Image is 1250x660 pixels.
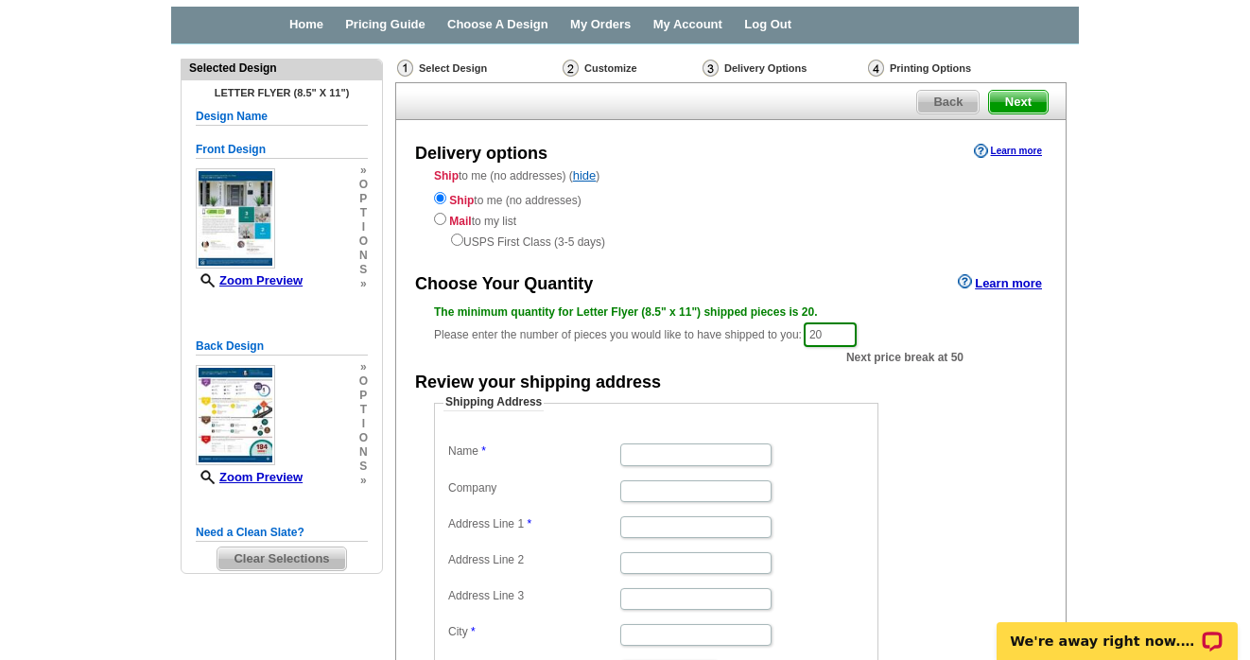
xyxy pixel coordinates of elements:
[359,389,368,403] span: p
[447,17,548,31] a: Choose A Design
[570,17,631,31] a: My Orders
[396,167,1066,251] div: to me (no addresses) ( )
[359,249,368,263] span: n
[989,91,1048,113] span: Next
[359,374,368,389] span: o
[563,60,579,77] img: Customize
[196,365,275,465] img: small-thumb.jpg
[196,168,275,269] img: small-thumb.jpg
[448,552,618,568] label: Address Line 2
[196,524,368,542] h5: Need a Clean Slate?
[359,277,368,291] span: »
[449,194,474,207] strong: Ship
[443,394,544,411] legend: Shipping Address
[359,178,368,192] span: o
[448,516,618,532] label: Address Line 1
[846,349,964,366] span: Next price break at 50
[196,108,368,126] h5: Design Name
[448,443,618,460] label: Name
[701,59,866,82] div: Delivery Options
[359,360,368,374] span: »
[196,141,368,159] h5: Front Design
[974,144,1042,159] a: Learn more
[289,17,323,31] a: Home
[573,168,597,182] a: hide
[395,59,561,82] div: Select Design
[359,460,368,474] span: s
[415,272,593,297] div: Choose Your Quantity
[434,304,1028,321] div: The minimum quantity for Letter Flyer (8.5" x 11") shipped pieces is 20.
[917,91,979,113] span: Back
[359,206,368,220] span: t
[958,274,1042,289] a: Learn more
[415,142,547,166] div: Delivery options
[397,60,413,77] img: Select Design
[196,338,368,356] h5: Back Design
[359,445,368,460] span: n
[359,403,368,417] span: t
[359,474,368,488] span: »
[217,547,345,570] span: Clear Selections
[448,588,618,604] label: Address Line 3
[359,234,368,249] span: o
[434,230,1028,251] div: USPS First Class (3-5 days)
[434,188,1028,251] div: to me (no addresses) to my list
[196,470,303,484] a: Zoom Preview
[196,273,303,287] a: Zoom Preview
[434,304,1028,349] div: Please enter the number of pieces you would like to have shipped to you:
[359,220,368,234] span: i
[916,90,980,114] a: Back
[744,17,791,31] a: Log Out
[984,600,1250,660] iframe: LiveChat chat widget
[868,60,884,77] img: Printing Options & Summary
[359,431,368,445] span: o
[653,17,722,31] a: My Account
[359,263,368,277] span: s
[196,87,368,98] h4: Letter Flyer (8.5" x 11")
[182,60,382,77] div: Selected Design
[866,59,1034,78] div: Printing Options
[448,624,618,640] label: City
[359,417,368,431] span: i
[434,169,459,182] strong: Ship
[449,215,471,228] strong: Mail
[448,480,618,496] label: Company
[359,164,368,178] span: »
[561,59,701,78] div: Customize
[345,17,425,31] a: Pricing Guide
[415,371,661,395] div: Review your shipping address
[359,192,368,206] span: p
[703,60,719,77] img: Delivery Options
